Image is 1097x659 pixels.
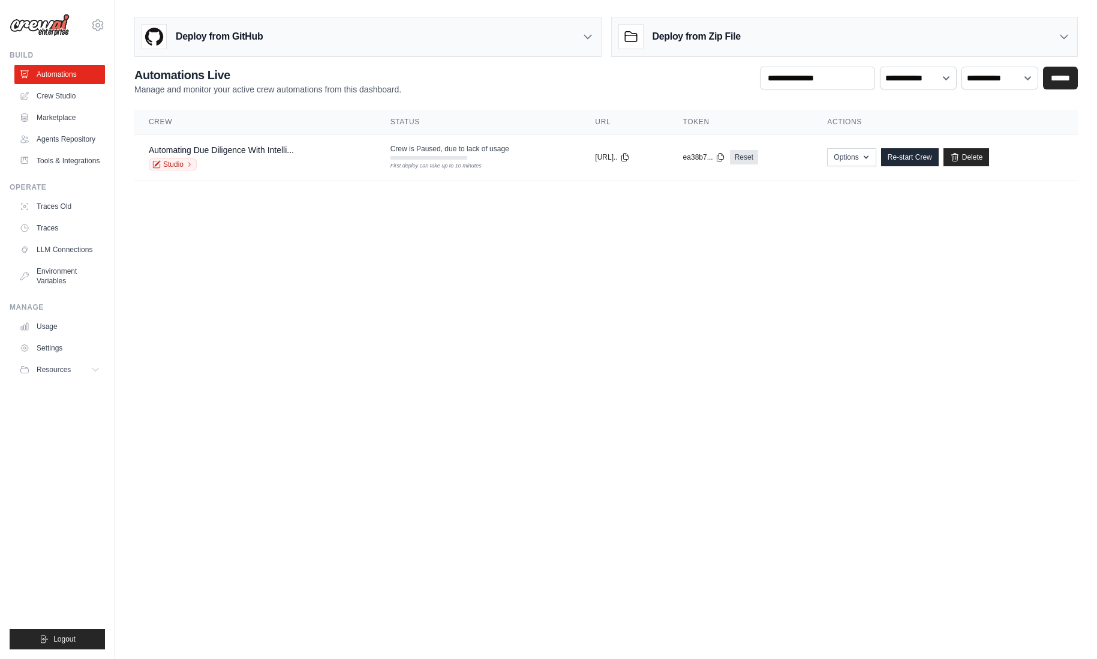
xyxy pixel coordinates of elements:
[683,152,725,162] button: ea38b7...
[14,65,105,84] a: Automations
[10,14,70,37] img: Logo
[10,302,105,312] div: Manage
[653,29,741,44] h3: Deploy from Zip File
[813,110,1078,134] th: Actions
[14,197,105,216] a: Traces Old
[134,83,401,95] p: Manage and monitor your active crew automations from this dashboard.
[37,365,71,375] span: Resources
[134,67,401,83] h2: Automations Live
[827,148,876,166] button: Options
[943,148,990,166] a: Delete
[581,110,668,134] th: URL
[14,86,105,106] a: Crew Studio
[14,218,105,238] a: Traces
[730,150,758,164] a: Reset
[10,629,105,649] button: Logout
[14,262,105,290] a: Environment Variables
[390,144,509,154] span: Crew is Paused, due to lack of usage
[14,130,105,149] a: Agents Repository
[149,145,294,155] a: Automating Due Diligence With Intelli...
[390,162,467,170] div: First deploy can take up to 10 minutes
[376,110,581,134] th: Status
[14,339,105,358] a: Settings
[149,158,197,170] a: Studio
[142,25,166,49] img: GitHub Logo
[14,151,105,170] a: Tools & Integrations
[14,317,105,336] a: Usage
[53,634,76,644] span: Logout
[669,110,813,134] th: Token
[176,29,263,44] h3: Deploy from GitHub
[881,148,939,166] a: Re-start Crew
[14,240,105,259] a: LLM Connections
[10,50,105,60] div: Build
[14,108,105,127] a: Marketplace
[14,360,105,379] button: Resources
[134,110,376,134] th: Crew
[10,182,105,192] div: Operate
